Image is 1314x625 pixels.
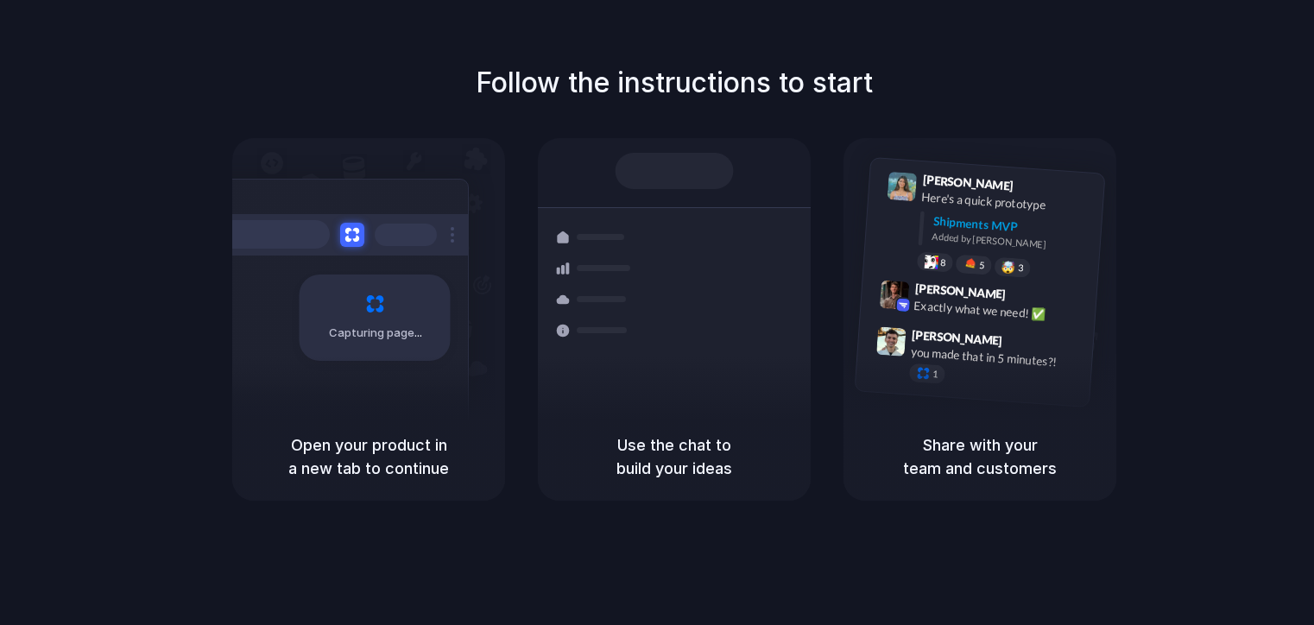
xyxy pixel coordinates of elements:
h5: Share with your team and customers [864,433,1096,480]
span: 9:47 AM [1008,333,1043,354]
span: [PERSON_NAME] [914,279,1006,304]
h5: Open your product in a new tab to continue [253,433,484,480]
span: [PERSON_NAME] [922,170,1014,195]
span: 9:42 AM [1011,287,1046,307]
span: 9:41 AM [1019,178,1054,199]
span: 3 [1018,263,1024,273]
span: 8 [940,257,946,267]
span: Capturing page [329,325,425,342]
div: Shipments MVP [932,211,1092,240]
div: 🤯 [1001,261,1016,274]
span: 1 [932,369,938,379]
div: Here's a quick prototype [921,187,1094,217]
span: 5 [979,261,985,270]
div: Exactly what we need! ✅ [913,296,1086,325]
span: [PERSON_NAME] [912,325,1003,350]
div: you made that in 5 minutes?! [910,343,1083,372]
div: Added by [PERSON_NAME] [932,230,1090,255]
h1: Follow the instructions to start [476,62,873,104]
h5: Use the chat to build your ideas [559,433,790,480]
